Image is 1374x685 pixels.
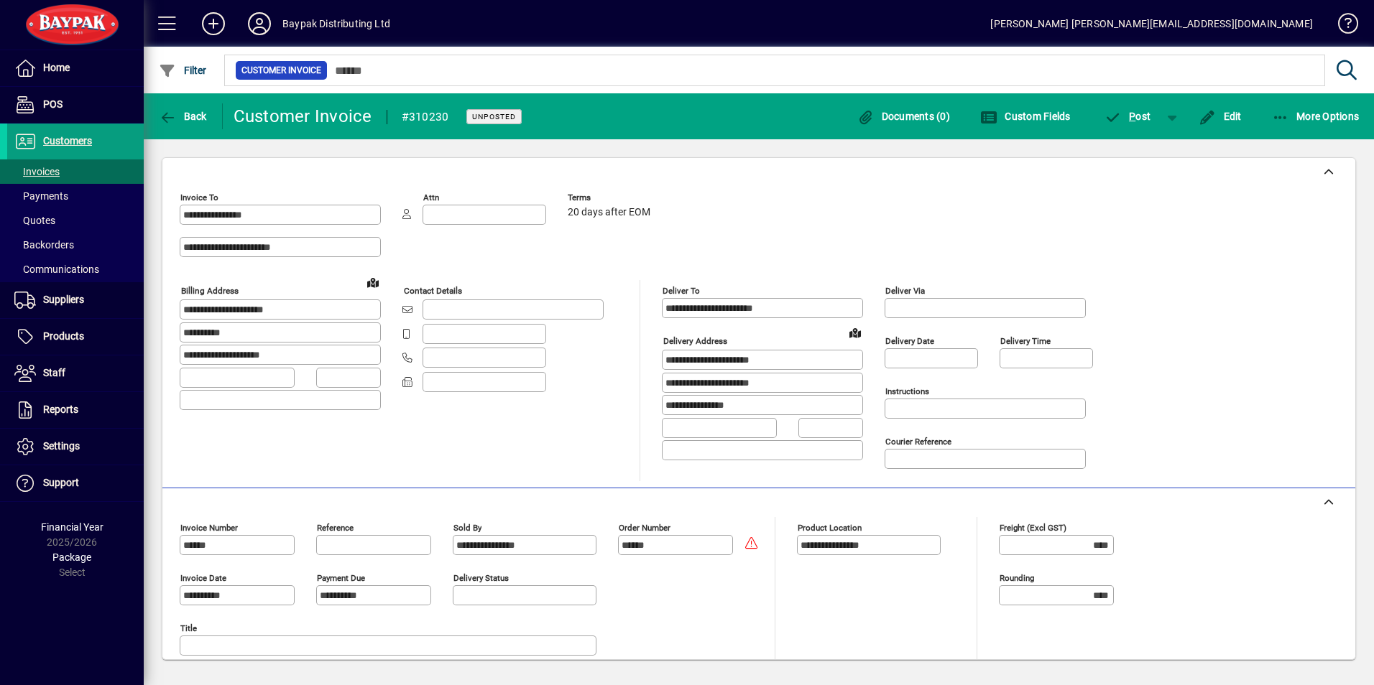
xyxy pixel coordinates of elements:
[43,62,70,73] span: Home
[1327,3,1356,50] a: Knowledge Base
[1000,573,1034,583] mat-label: Rounding
[155,57,211,83] button: Filter
[472,112,516,121] span: Unposted
[7,429,144,465] a: Settings
[317,573,365,583] mat-label: Payment due
[7,392,144,428] a: Reports
[144,103,223,129] app-page-header-button: Back
[7,319,144,355] a: Products
[43,98,63,110] span: POS
[1195,103,1245,129] button: Edit
[7,50,144,86] a: Home
[14,264,99,275] span: Communications
[236,11,282,37] button: Profile
[41,521,103,533] span: Financial Year
[361,271,384,294] a: View on map
[282,12,390,35] div: Baypak Distributing Ltd
[7,355,144,391] a: Staff
[52,551,91,563] span: Package
[43,367,65,378] span: Staff
[885,437,951,447] mat-label: Courier Reference
[7,208,144,233] a: Quotes
[14,190,68,202] span: Payments
[568,207,650,218] span: 20 days after EOM
[1105,111,1151,122] span: ost
[844,321,867,344] a: View on map
[1000,523,1066,533] mat-label: Freight (excl GST)
[1129,111,1135,122] span: P
[43,135,92,146] span: Customers
[180,623,197,633] mat-label: Title
[853,103,954,129] button: Documents (0)
[7,184,144,208] a: Payments
[43,294,84,305] span: Suppliers
[1268,103,1363,129] button: More Options
[990,12,1313,35] div: [PERSON_NAME] [PERSON_NAME][EMAIL_ADDRESS][DOMAIN_NAME]
[7,465,144,501] a: Support
[190,11,236,37] button: Add
[43,330,84,342] span: Products
[663,286,700,296] mat-label: Deliver To
[402,106,449,129] div: #310230
[14,166,60,177] span: Invoices
[857,111,950,122] span: Documents (0)
[1199,111,1242,122] span: Edit
[7,87,144,123] a: POS
[14,239,74,251] span: Backorders
[980,111,1071,122] span: Custom Fields
[977,103,1074,129] button: Custom Fields
[180,192,218,202] mat-label: Invoice To
[453,523,481,533] mat-label: Sold by
[159,111,207,122] span: Back
[180,573,226,583] mat-label: Invoice date
[568,193,654,202] span: Terms
[317,523,354,533] mat-label: Reference
[180,523,238,533] mat-label: Invoice number
[241,63,321,78] span: Customer Invoice
[1000,336,1051,346] mat-label: Delivery time
[7,233,144,257] a: Backorders
[43,440,80,452] span: Settings
[423,192,439,202] mat-label: Attn
[619,523,670,533] mat-label: Order number
[43,404,78,415] span: Reports
[885,286,925,296] mat-label: Deliver via
[885,386,929,396] mat-label: Instructions
[1097,103,1158,129] button: Post
[155,103,211,129] button: Back
[7,159,144,184] a: Invoices
[43,477,79,488] span: Support
[159,65,207,76] span: Filter
[234,105,372,128] div: Customer Invoice
[14,215,55,226] span: Quotes
[7,282,144,318] a: Suppliers
[1272,111,1360,122] span: More Options
[453,573,509,583] mat-label: Delivery status
[885,336,934,346] mat-label: Delivery date
[7,257,144,281] a: Communications
[798,523,862,533] mat-label: Product location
